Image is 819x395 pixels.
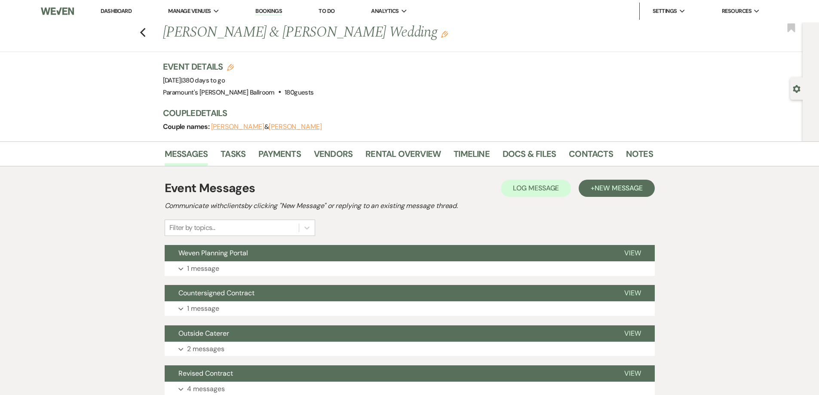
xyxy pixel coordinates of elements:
button: Log Message [501,180,571,197]
p: 1 message [187,303,219,314]
span: View [624,329,641,338]
span: 380 days to go [182,76,225,85]
button: Outside Caterer [165,325,610,342]
span: Outside Caterer [178,329,229,338]
div: Filter by topics... [169,223,215,233]
span: Revised Contract [178,369,233,378]
button: View [610,245,655,261]
a: Dashboard [101,7,132,15]
a: To Do [319,7,334,15]
span: 180 guests [285,88,313,97]
a: Tasks [221,147,245,166]
span: New Message [595,184,642,193]
p: 1 message [187,263,219,274]
a: Vendors [314,147,353,166]
span: Log Message [513,184,559,193]
span: View [624,248,641,257]
a: Bookings [255,7,282,15]
p: 4 messages [187,383,225,395]
span: & [211,122,322,131]
a: Messages [165,147,208,166]
a: Timeline [454,147,490,166]
span: Resources [722,7,752,15]
span: View [624,288,641,297]
span: View [624,369,641,378]
button: [PERSON_NAME] [211,123,264,130]
span: Weven Planning Portal [178,248,248,257]
h1: Event Messages [165,179,255,197]
h2: Communicate with clients by clicking "New Message" or replying to an existing message thread. [165,201,655,211]
a: Docs & Files [503,147,556,166]
button: [PERSON_NAME] [269,123,322,130]
a: Rental Overview [365,147,441,166]
span: Analytics [371,7,399,15]
span: Paramount's [PERSON_NAME] Ballroom [163,88,275,97]
h3: Event Details [163,61,314,73]
button: View [610,365,655,382]
button: Weven Planning Portal [165,245,610,261]
button: 1 message [165,301,655,316]
span: | [181,76,225,85]
span: Countersigned Contract [178,288,255,297]
button: +New Message [579,180,654,197]
img: Weven Logo [41,2,74,20]
button: Edit [441,30,448,38]
button: 2 messages [165,342,655,356]
span: Manage Venues [168,7,211,15]
a: Contacts [569,147,613,166]
span: [DATE] [163,76,225,85]
button: Countersigned Contract [165,285,610,301]
h3: Couple Details [163,107,644,119]
button: Revised Contract [165,365,610,382]
span: Settings [653,7,677,15]
a: Payments [258,147,301,166]
p: 2 messages [187,343,224,355]
a: Notes [626,147,653,166]
button: View [610,285,655,301]
button: Open lead details [793,84,801,92]
h1: [PERSON_NAME] & [PERSON_NAME] Wedding [163,22,548,43]
button: View [610,325,655,342]
span: Couple names: [163,122,211,131]
button: 1 message [165,261,655,276]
